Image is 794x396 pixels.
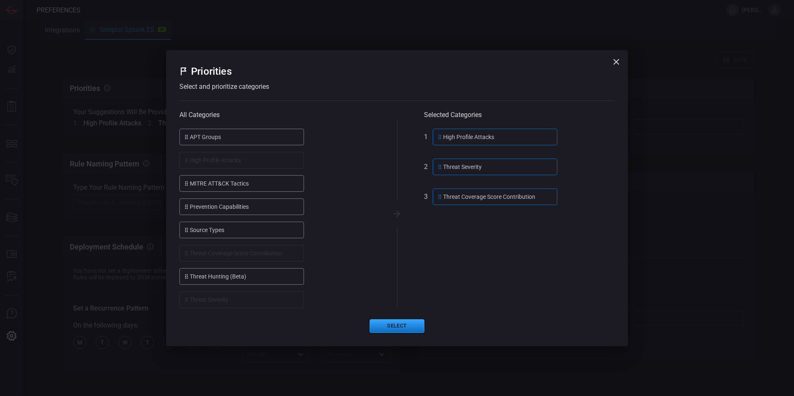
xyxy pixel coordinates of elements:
[179,175,304,192] div: MITRE ATT&CK Tactics
[424,111,615,119] div: Selected Categories
[191,64,232,79] h2: Priorities
[179,83,615,90] div: Select and prioritize categories
[370,319,424,333] button: Select
[179,222,304,238] div: source types
[179,129,304,145] div: APT Groups
[179,268,304,285] div: Threat Hunting (Beta)
[433,129,557,145] div: High Profile Attacks
[433,159,557,175] div: Threat Severity
[179,198,304,215] div: Prevention Capabilities
[179,111,370,119] div: All Categories
[433,188,557,205] div: Threat Coverage Score Contribution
